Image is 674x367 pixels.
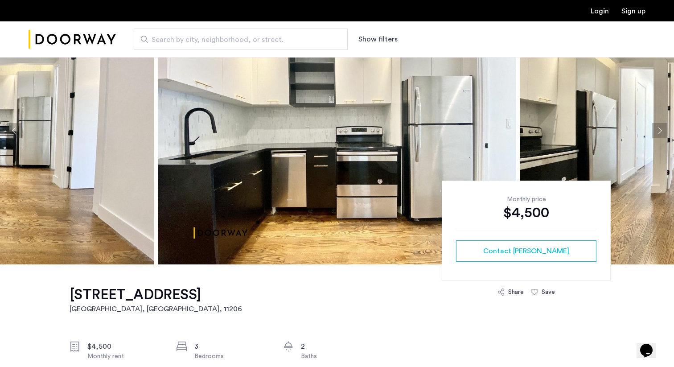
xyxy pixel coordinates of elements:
h2: [GEOGRAPHIC_DATA], [GEOGRAPHIC_DATA] , 11206 [70,304,242,314]
button: button [456,240,596,262]
div: 3 [194,341,269,352]
button: Show or hide filters [358,34,398,45]
button: Previous apartment [7,123,22,138]
iframe: chat widget [637,331,665,358]
button: Next apartment [652,123,667,138]
div: Monthly rent [87,352,162,361]
div: Bedrooms [194,352,269,361]
div: Save [542,288,555,297]
div: Share [508,288,524,297]
a: [STREET_ADDRESS][GEOGRAPHIC_DATA], [GEOGRAPHIC_DATA], 11206 [70,286,242,314]
a: Login [591,8,609,15]
div: Baths [301,352,376,361]
div: 2 [301,341,376,352]
input: Apartment Search [134,29,348,50]
div: $4,500 [87,341,162,352]
span: Contact [PERSON_NAME] [483,246,569,256]
img: logo [29,23,116,56]
div: Monthly price [456,195,596,204]
a: Cazamio Logo [29,23,116,56]
h1: [STREET_ADDRESS] [70,286,242,304]
a: Registration [621,8,645,15]
span: Search by city, neighborhood, or street. [152,34,323,45]
div: $4,500 [456,204,596,222]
